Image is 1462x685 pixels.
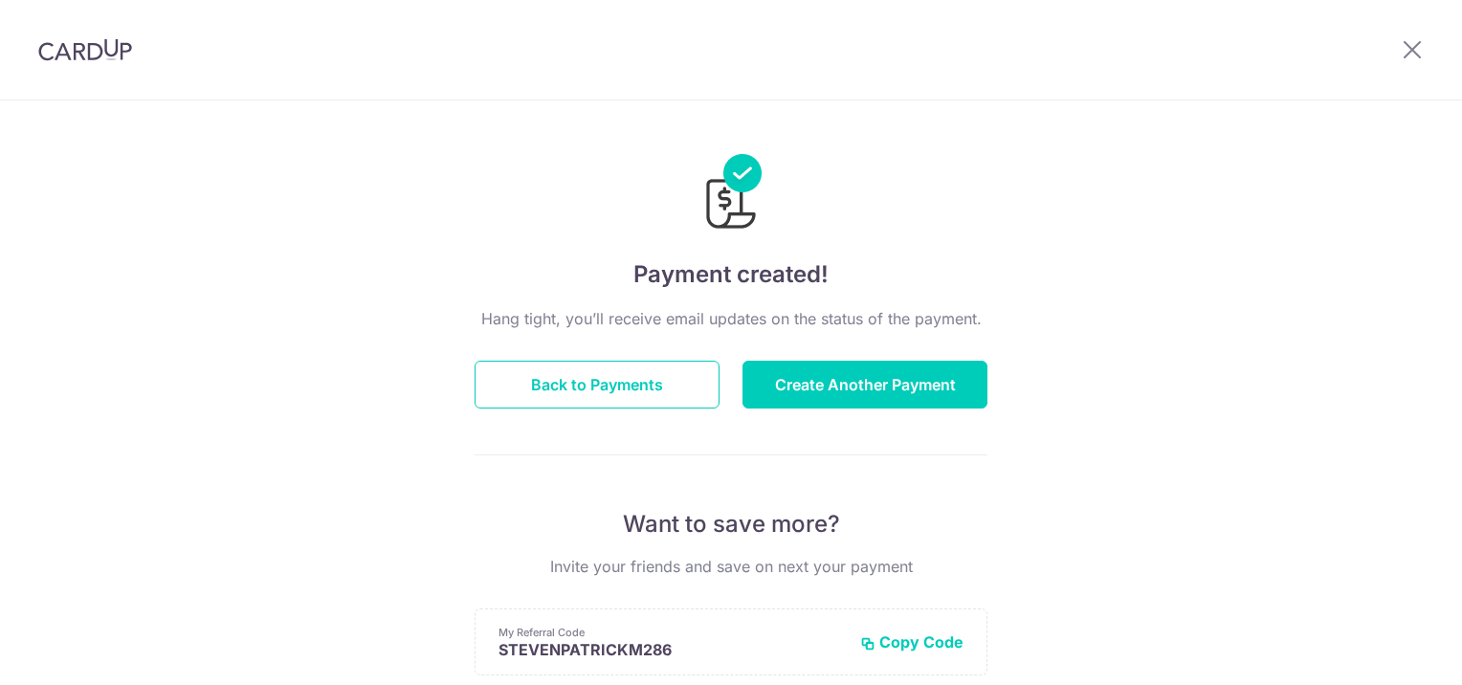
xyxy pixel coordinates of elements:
[498,625,845,640] p: My Referral Code
[475,307,987,330] p: Hang tight, you’ll receive email updates on the status of the payment.
[475,361,720,409] button: Back to Payments
[475,555,987,578] p: Invite your friends and save on next your payment
[475,509,987,540] p: Want to save more?
[475,257,987,292] h4: Payment created!
[38,38,132,61] img: CardUp
[700,154,762,234] img: Payments
[498,640,845,659] p: STEVENPATRICKM286
[742,361,987,409] button: Create Another Payment
[860,632,964,652] button: Copy Code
